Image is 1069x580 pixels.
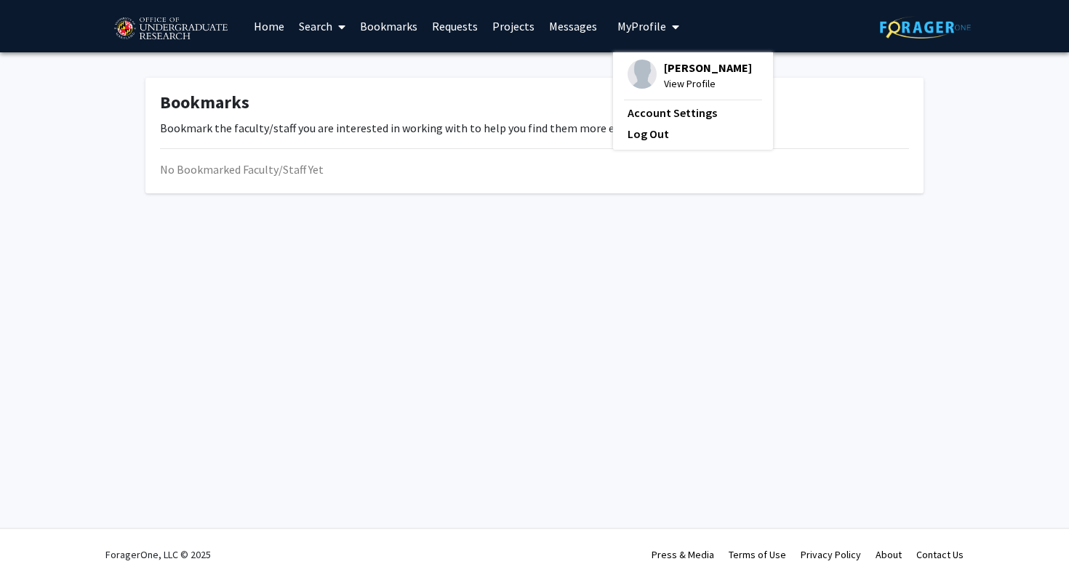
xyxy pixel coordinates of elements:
h1: Bookmarks [160,92,909,113]
a: Press & Media [652,548,714,561]
a: Contact Us [916,548,964,561]
span: View Profile [664,76,752,92]
span: [PERSON_NAME] [664,60,752,76]
a: Projects [485,1,542,52]
div: ForagerOne, LLC © 2025 [105,529,211,580]
a: Log Out [628,125,758,142]
p: Bookmark the faculty/staff you are interested in working with to help you find them more easily l... [160,119,909,137]
a: Bookmarks [353,1,425,52]
img: ForagerOne Logo [880,16,971,39]
iframe: Chat [11,515,62,569]
img: Profile Picture [628,60,657,89]
div: Profile Picture[PERSON_NAME]View Profile [628,60,752,92]
a: Messages [542,1,604,52]
div: No Bookmarked Faculty/Staff Yet [160,161,909,178]
a: Search [292,1,353,52]
a: Account Settings [628,104,758,121]
a: Home [247,1,292,52]
a: Terms of Use [729,548,786,561]
img: University of Maryland Logo [109,11,232,47]
a: About [876,548,902,561]
a: Privacy Policy [801,548,861,561]
a: Requests [425,1,485,52]
span: My Profile [617,19,666,33]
